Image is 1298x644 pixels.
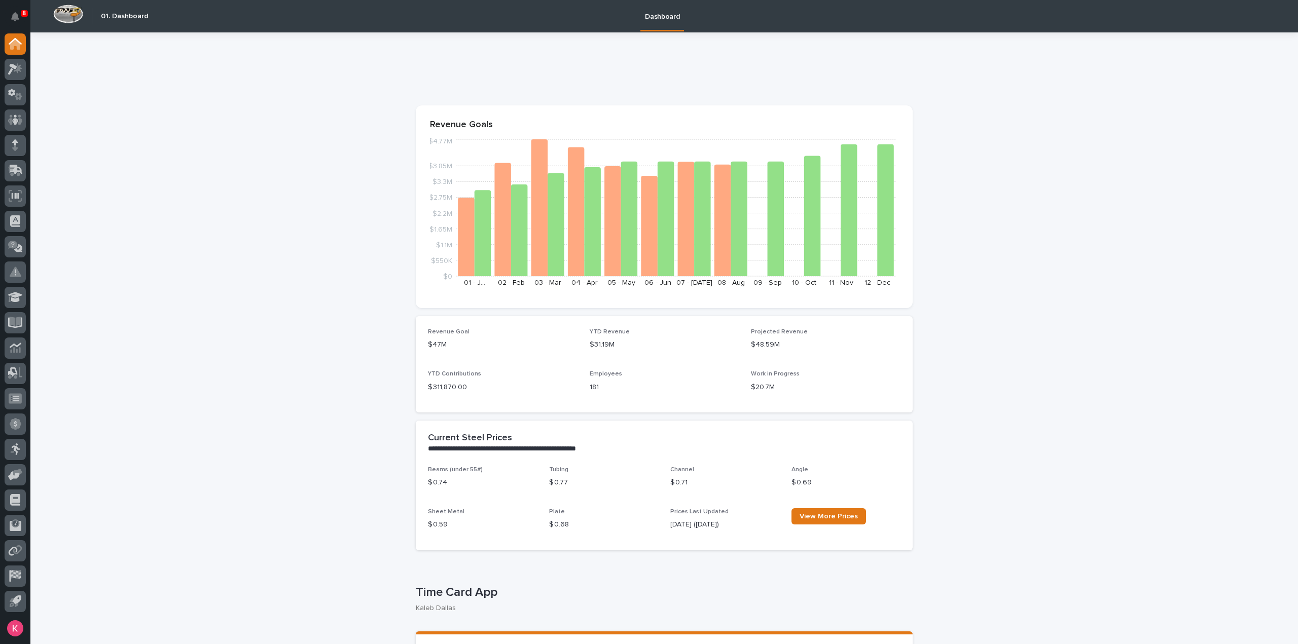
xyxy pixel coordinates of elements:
text: 05 - May [607,279,635,286]
h2: 01. Dashboard [101,12,148,21]
img: Workspace Logo [53,5,83,23]
p: $ 0.59 [428,519,537,530]
div: Notifications8 [13,12,26,28]
tspan: $1.1M [436,241,452,248]
span: Projected Revenue [751,329,808,335]
span: Sheet Metal [428,509,464,515]
span: YTD Contributions [428,371,481,377]
text: 01 - J… [464,279,485,286]
text: 04 - Apr [571,279,598,286]
p: $47M [428,339,578,350]
p: $ 0.69 [791,477,900,488]
p: [DATE] ([DATE]) [670,519,779,530]
span: Prices Last Updated [670,509,729,515]
button: Notifications [5,6,26,27]
tspan: $1.65M [429,225,452,233]
span: View More Prices [800,513,858,520]
tspan: $3.85M [428,163,452,170]
text: 10 - Oct [792,279,816,286]
a: View More Prices [791,508,866,524]
text: 11 - Nov [829,279,853,286]
p: $ 0.77 [549,477,658,488]
tspan: $3.3M [432,178,452,185]
text: 03 - Mar [534,279,561,286]
text: 12 - Dec [864,279,890,286]
span: Channel [670,467,694,473]
button: users-avatar [5,618,26,639]
p: 8 [22,10,26,17]
text: 02 - Feb [498,279,525,286]
p: $20.7M [751,382,900,393]
span: Beams (under 55#) [428,467,483,473]
text: 09 - Sep [753,279,782,286]
text: 08 - Aug [717,279,745,286]
p: $ 0.68 [549,519,658,530]
span: Tubing [549,467,568,473]
p: $ 311,870.00 [428,382,578,393]
p: Kaleb Dallas [416,604,905,613]
p: Time Card App [416,585,909,600]
span: YTD Revenue [590,329,630,335]
span: Angle [791,467,808,473]
span: Revenue Goal [428,329,470,335]
p: Revenue Goals [430,120,898,131]
tspan: $4.77M [428,138,452,145]
p: $48.59M [751,339,900,350]
p: $31.19M [590,339,739,350]
text: 06 - Jun [644,279,671,286]
span: Plate [549,509,565,515]
h2: Current Steel Prices [428,433,512,444]
p: $ 0.71 [670,477,779,488]
tspan: $550K [431,257,452,264]
text: 07 - [DATE] [676,279,712,286]
span: Employees [590,371,622,377]
span: Work in Progress [751,371,800,377]
tspan: $2.75M [429,194,452,201]
tspan: $0 [443,273,452,280]
p: 181 [590,382,739,393]
p: $ 0.74 [428,477,537,488]
tspan: $2.2M [432,210,452,217]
